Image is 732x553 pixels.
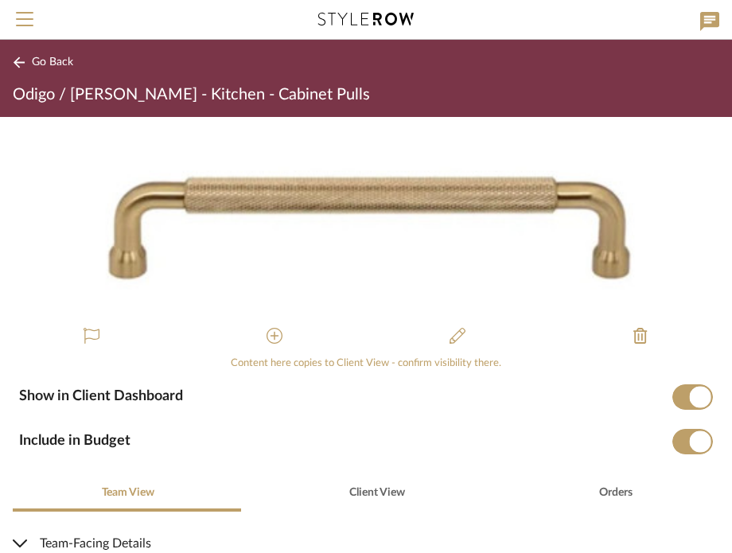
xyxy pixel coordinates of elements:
div: Content here copies to Client View - confirm visibility there. [13,356,719,372]
span: Odigo / [PERSON_NAME] - Kitchen - Cabinet Pulls [13,85,370,104]
span: Team-Facing Details [13,534,713,553]
span: Team View [102,487,154,498]
span: Show in Client Dashboard [19,389,183,403]
span: Go Back [32,56,73,69]
span: Orders [599,487,633,498]
img: c438c387-0181-4541-8144-53fdb3f2f907_436x436.jpg [63,117,668,317]
button: Go Back [13,53,79,72]
span: Include in Budget [19,434,130,448]
span: Client View [349,487,405,498]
